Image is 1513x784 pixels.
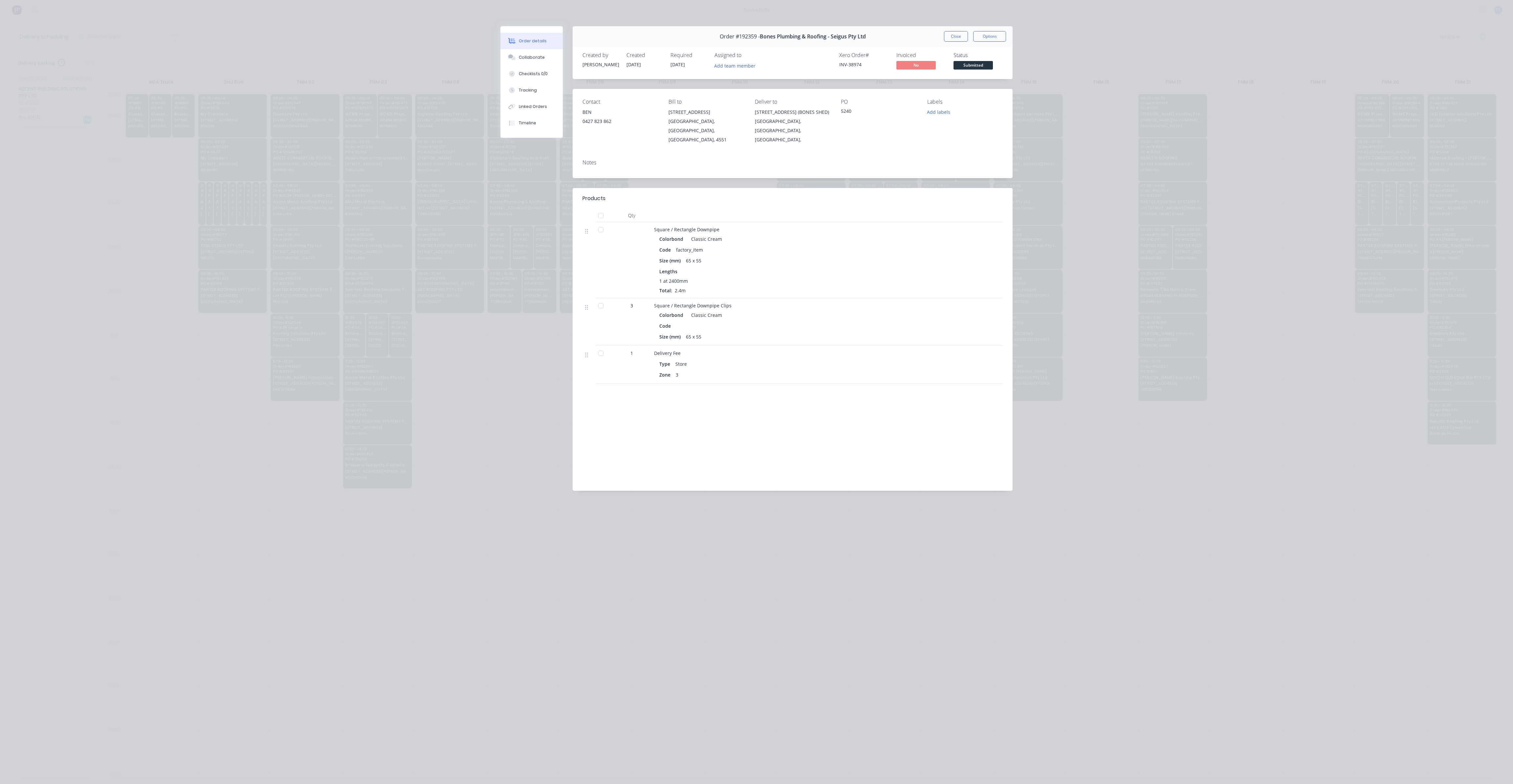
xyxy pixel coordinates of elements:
[654,226,719,233] span: Square / Rectangle Downpipe
[896,61,936,69] span: No
[683,332,704,341] div: 65 x 55
[659,359,673,369] div: Type
[714,61,759,70] button: Add team member
[944,31,968,42] button: Close
[755,108,830,144] div: [STREET_ADDRESS] (BONES SHED)[GEOGRAPHIC_DATA], [GEOGRAPHIC_DATA], [GEOGRAPHIC_DATA],
[673,370,681,380] div: 3
[519,71,548,77] div: Checklists 0/0
[519,120,536,126] div: Timeline
[673,245,706,255] div: factory_item
[500,115,563,131] button: Timeline
[659,278,688,284] span: 1 at 2400mm
[654,302,732,309] span: Square / Rectangle Downpipe Clips
[582,195,605,202] div: Products
[500,49,563,66] button: Collaborate
[927,99,1003,105] div: Labels
[519,87,537,93] div: Tracking
[896,52,946,58] div: Invoiced
[659,287,672,294] span: Total:
[669,117,744,144] div: [GEOGRAPHIC_DATA], [GEOGRAPHIC_DATA], [GEOGRAPHIC_DATA], 4551
[582,61,619,68] div: [PERSON_NAME]
[669,99,744,105] div: Bill to
[500,82,563,98] button: Tracking
[630,302,633,309] span: 3
[519,104,547,110] div: Linked Orders
[689,234,722,244] div: Classic Cream
[626,52,663,58] div: Created
[755,108,830,117] div: [STREET_ADDRESS] (BONES SHED)
[954,61,993,69] span: Submitted
[500,98,563,115] button: Linked Orders
[582,99,658,105] div: Contact
[670,61,685,68] span: [DATE]
[670,52,707,58] div: Required
[519,54,545,60] div: Collaborate
[714,52,780,58] div: Assigned to
[839,61,888,68] div: INV-38974
[654,350,681,356] span: Delivery Fee
[659,234,686,244] div: Colorbond
[954,52,1003,58] div: Status
[669,108,744,117] div: [STREET_ADDRESS]
[582,117,658,126] div: 0427 823 862
[839,52,888,58] div: Xero Order #
[669,108,744,144] div: [STREET_ADDRESS][GEOGRAPHIC_DATA], [GEOGRAPHIC_DATA], [GEOGRAPHIC_DATA], 4551
[582,108,658,117] div: BEN
[582,159,1003,166] div: Notes
[612,209,651,222] div: Qty
[659,256,683,265] div: Size (mm)
[954,61,993,71] button: Submitted
[659,370,673,380] div: Zone
[711,61,759,70] button: Add team member
[519,38,547,44] div: Order details
[626,61,641,68] span: [DATE]
[659,245,673,255] div: Code
[923,108,954,116] button: Add labels
[659,310,686,320] div: Colorbond
[500,66,563,82] button: Checklists 0/0
[582,108,658,129] div: BEN0427 823 862
[659,332,683,341] div: Size (mm)
[689,310,722,320] div: Classic Cream
[659,321,673,331] div: Code
[500,33,563,49] button: Order details
[683,256,704,265] div: 65 x 55
[582,52,619,58] div: Created by
[659,268,677,275] span: Lengths
[755,99,830,105] div: Deliver to
[841,99,916,105] div: PO
[672,287,688,294] span: 2.4m
[673,359,690,369] div: Store
[841,108,916,117] div: 5240
[755,117,830,144] div: [GEOGRAPHIC_DATA], [GEOGRAPHIC_DATA], [GEOGRAPHIC_DATA],
[630,350,633,357] span: 1
[720,33,760,40] span: Order #192359 -
[973,31,1006,42] button: Options
[760,33,866,40] span: Bones Plumbing & Roofing - Seigus Pty Ltd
